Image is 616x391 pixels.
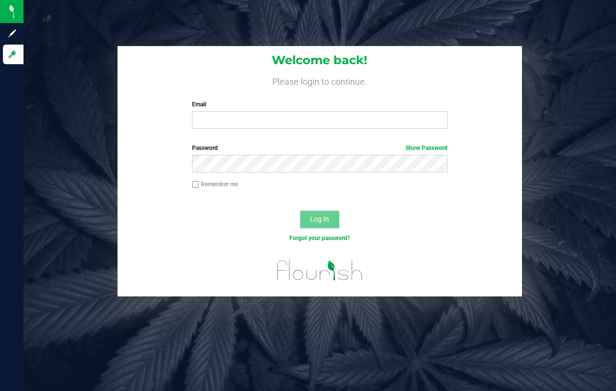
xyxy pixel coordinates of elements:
inline-svg: Sign up [7,28,17,38]
label: Remember me [192,180,238,189]
a: Forgot your password? [289,235,350,242]
img: flourish_logo.svg [269,253,371,288]
span: Log In [310,215,329,223]
a: Show Password [405,145,448,151]
button: Log In [300,211,339,228]
label: Email [192,100,447,109]
h4: Please login to continue. [118,74,522,86]
span: Password [192,145,218,151]
inline-svg: Log in [7,49,17,59]
input: Remember me [192,181,199,188]
h1: Welcome back! [118,54,522,67]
